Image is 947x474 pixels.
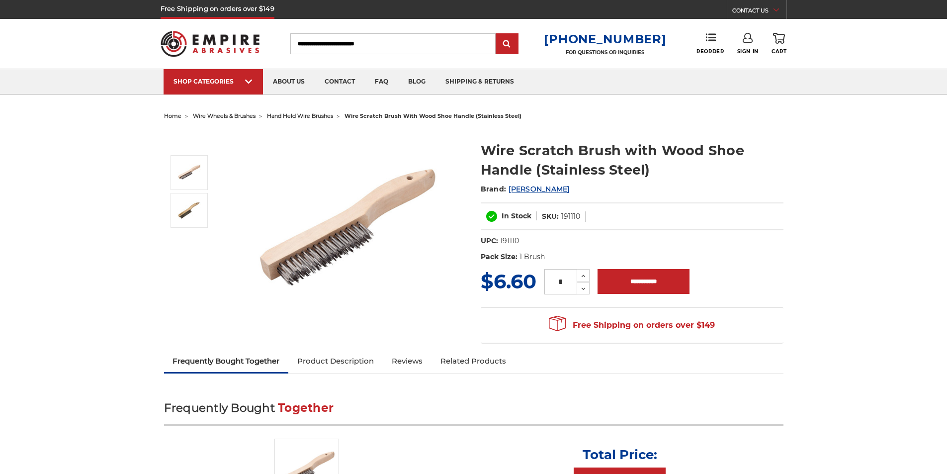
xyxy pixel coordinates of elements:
a: Related Products [431,350,515,372]
span: Together [278,401,334,415]
span: Brand: [481,185,507,193]
div: SHOP CATEGORIES [173,78,253,85]
a: Frequently Bought Together [164,350,289,372]
img: Wire Scratch Brush with Wood Shoe Handle (Stainless Steel) [177,201,202,220]
a: [PERSON_NAME] [509,185,569,193]
a: faq [365,69,398,95]
a: [PHONE_NUMBER] [544,32,666,46]
span: Sign In [737,48,759,55]
a: shipping & returns [435,69,524,95]
span: Frequently Bought [164,401,275,415]
a: Reorder [696,33,724,54]
a: wire wheels & brushes [193,112,256,119]
dt: SKU: [542,211,559,222]
a: about us [263,69,315,95]
a: hand held wire brushes [267,112,333,119]
dd: 191110 [561,211,580,222]
p: FOR QUESTIONS OR INQUIRIES [544,49,666,56]
dt: UPC: [481,236,498,246]
a: Product Description [288,350,383,372]
a: Reviews [383,350,431,372]
a: contact [315,69,365,95]
a: home [164,112,181,119]
span: $6.60 [481,269,536,293]
a: CONTACT US [732,5,786,19]
dt: Pack Size: [481,252,517,262]
span: Free Shipping on orders over $149 [549,315,715,335]
input: Submit [497,34,517,54]
span: In Stock [502,211,531,220]
a: blog [398,69,435,95]
p: Total Price: [583,447,657,463]
h1: Wire Scratch Brush with Wood Shoe Handle (Stainless Steel) [481,141,783,180]
span: Cart [772,48,786,55]
dd: 191110 [500,236,519,246]
img: Wire Scratch Brush with Wood Shoe Handle (Stainless Steel) [249,130,448,329]
img: Empire Abrasives [161,24,260,63]
span: wire scratch brush with wood shoe handle (stainless steel) [344,112,521,119]
span: Reorder [696,48,724,55]
a: Cart [772,33,786,55]
img: Wire Scratch Brush with Wood Shoe Handle (Stainless Steel) [177,160,202,185]
dd: 1 Brush [519,252,545,262]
